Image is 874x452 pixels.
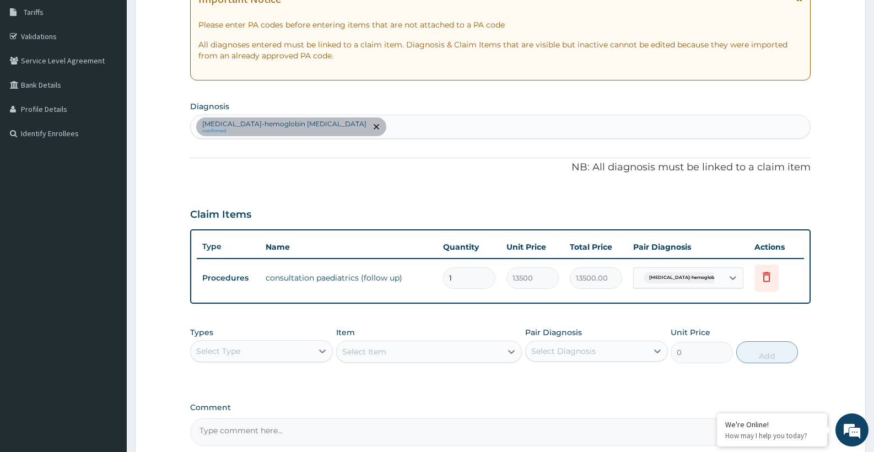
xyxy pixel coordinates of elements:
p: [MEDICAL_DATA]-hemoglobin [MEDICAL_DATA] [202,120,366,128]
button: Add [736,341,799,363]
h3: Claim Items [190,209,251,221]
label: Diagnosis [190,101,229,112]
th: Unit Price [501,236,564,258]
label: Comment [190,403,810,412]
th: Name [260,236,437,258]
label: Pair Diagnosis [525,327,582,338]
span: Tariffs [24,7,44,17]
small: confirmed [202,128,366,134]
th: Actions [749,236,804,258]
td: Procedures [197,268,260,288]
th: Quantity [438,236,501,258]
p: Please enter PA codes before entering items that are not attached to a PA code [198,19,802,30]
div: Select Diagnosis [531,346,596,357]
p: NB: All diagnosis must be linked to a claim item [190,160,810,175]
th: Total Price [564,236,628,258]
span: We're online! [64,139,152,250]
p: How may I help you today? [725,431,819,440]
div: Chat with us now [57,62,185,76]
img: d_794563401_company_1708531726252_794563401 [20,55,45,83]
label: Types [190,328,213,337]
div: Minimize live chat window [181,6,207,32]
textarea: Type your message and hit 'Enter' [6,301,210,340]
div: Select Type [196,346,240,357]
span: remove selection option [371,122,381,132]
div: We're Online! [725,419,819,429]
label: Unit Price [671,327,710,338]
p: All diagnoses entered must be linked to a claim item. Diagnosis & Claim Items that are visible bu... [198,39,802,61]
label: Item [336,327,355,338]
th: Pair Diagnosis [628,236,749,258]
span: [MEDICAL_DATA]-hemoglobin [PERSON_NAME]... [644,272,767,283]
td: consultation paediatrics (follow up) [260,267,437,289]
th: Type [197,236,260,257]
